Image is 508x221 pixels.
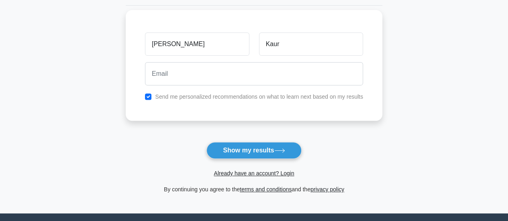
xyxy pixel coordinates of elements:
[206,142,301,159] button: Show my results
[145,32,249,56] input: First name
[310,186,344,193] a: privacy policy
[259,32,363,56] input: Last name
[240,186,292,193] a: terms and conditions
[214,170,294,176] a: Already have an account? Login
[121,185,387,194] div: By continuing you agree to the and the
[155,93,363,100] label: Send me personalized recommendations on what to learn next based on my results
[145,62,363,85] input: Email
